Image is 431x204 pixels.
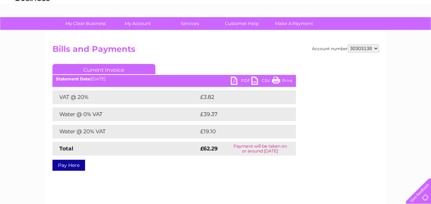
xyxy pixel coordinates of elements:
[52,125,199,138] td: Water @ 20% VAT
[251,77,272,87] a: CSV
[347,29,367,34] a: Telecoms
[52,64,155,74] a: Current Invoice
[161,17,218,30] a: Services
[52,90,199,104] td: VAT @ 20%
[312,44,379,53] div: Account number
[408,29,424,34] a: Log out
[266,17,322,30] a: Make A Payment
[109,17,166,30] a: My Account
[59,145,73,152] strong: Total
[231,77,251,87] a: PDF
[52,77,296,81] div: [DATE]
[327,29,343,34] a: Energy
[199,90,280,104] td: £3.82
[52,44,379,57] h2: Bills and Payments
[56,76,91,81] b: Statement Date:
[310,29,323,34] a: Water
[225,142,296,156] td: Payment will be taken on or around [DATE]
[199,125,281,138] td: £19.10
[54,4,378,33] div: Clear Business is a trading name of Verastar Limited (registered in [GEOGRAPHIC_DATA] No. 3667643...
[15,18,50,39] img: logo.png
[199,107,282,121] td: £39.37
[371,29,381,34] a: Blog
[52,107,199,121] td: Water @ 0% VAT
[57,17,114,30] a: My Clear Business
[214,17,270,30] a: Customer Help
[385,29,402,34] a: Contact
[52,160,85,171] a: Pay Here
[302,3,349,12] a: 0333 014 3131
[200,145,218,152] strong: £62.29
[272,77,292,87] a: Print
